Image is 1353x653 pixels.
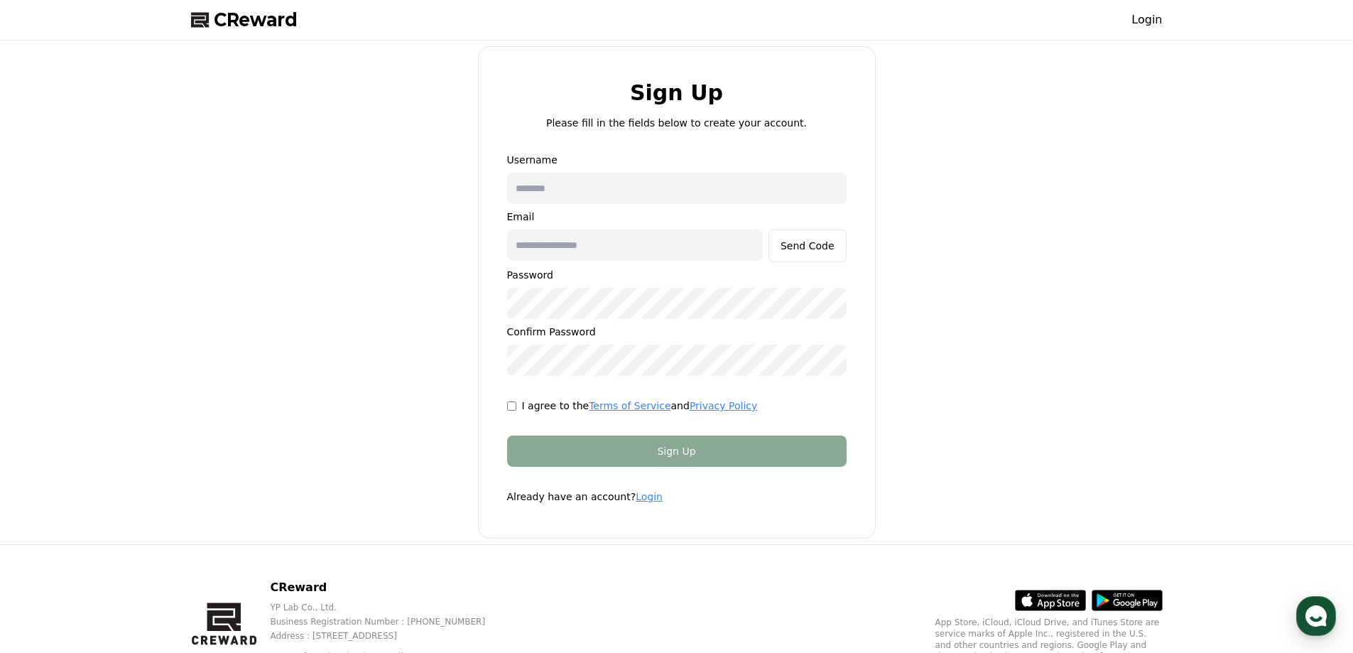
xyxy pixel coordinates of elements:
a: Login [1131,11,1162,28]
div: Send Code [781,239,835,253]
button: Sign Up [507,436,847,467]
button: Send Code [768,230,847,262]
p: CReward [270,579,508,596]
p: Email [507,210,847,224]
span: Settings [210,472,245,483]
span: Home [36,472,61,483]
p: Confirm Password [507,325,847,339]
span: CReward [214,9,298,31]
p: Business Registration Number : [PHONE_NUMBER] [270,616,508,627]
h2: Sign Up [630,81,723,104]
a: CReward [191,9,298,31]
p: Password [507,268,847,282]
a: Login [636,491,663,502]
div: Sign Up [536,444,818,458]
p: Address : [STREET_ADDRESS] [270,630,508,642]
a: Terms of Service [589,400,670,411]
a: Home [4,450,94,486]
span: Messages [118,473,160,484]
p: Please fill in the fields below to create your account. [546,116,807,130]
p: Username [507,153,847,167]
a: Privacy Policy [690,400,757,411]
a: Settings [183,450,273,486]
p: Already have an account? [507,490,847,504]
p: YP Lab Co., Ltd. [270,602,508,613]
p: I agree to the and [522,399,758,413]
a: Messages [94,450,183,486]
